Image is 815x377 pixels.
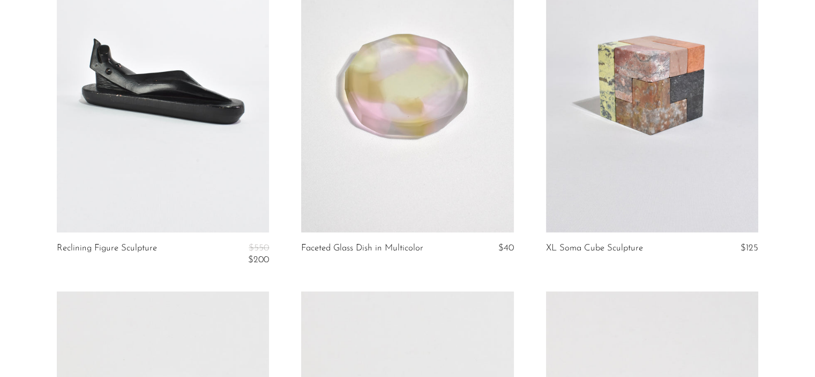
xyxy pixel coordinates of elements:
span: $200 [248,255,269,264]
a: XL Soma Cube Sculpture [546,243,643,253]
span: $125 [741,243,758,252]
span: $40 [498,243,514,252]
span: $550 [249,243,269,252]
a: Reclining Figure Sculpture [57,243,157,265]
a: Faceted Glass Dish in Multicolor [301,243,423,253]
